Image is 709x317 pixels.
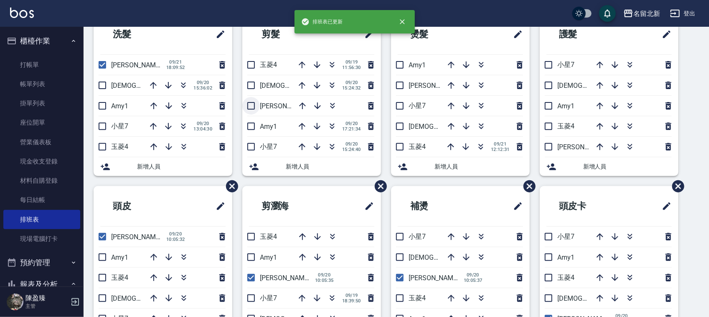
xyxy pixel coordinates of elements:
[193,80,212,85] span: 09/20
[342,80,361,85] span: 09/20
[557,122,574,130] span: 玉菱4
[25,294,68,302] h5: 陳盈臻
[3,74,80,94] a: 帳單列表
[508,196,523,216] span: 修改班表的標題
[557,143,611,151] span: [PERSON_NAME]2
[342,141,361,147] span: 09/20
[166,65,185,70] span: 18:09:52
[242,157,381,176] div: 新增人員
[3,152,80,171] a: 現金收支登錄
[620,5,663,22] button: 名留北新
[546,19,623,49] h2: 護髮
[557,61,574,69] span: 小星7
[260,61,277,69] span: 玉菱4
[3,133,80,152] a: 營業儀表板
[193,126,212,132] span: 13:04:30
[111,82,184,89] span: [DEMOGRAPHIC_DATA]9
[249,191,330,221] h2: 剪瀏海
[666,174,686,199] span: 刪除班表
[409,61,426,69] span: Amy1
[409,274,463,282] span: [PERSON_NAME]2
[557,233,574,240] span: 小星7
[111,102,128,110] span: Amy1
[260,233,277,240] span: 玉菱4
[409,143,426,151] span: 玉菱4
[359,196,374,216] span: 修改班表的標題
[111,253,128,261] span: Amy1
[657,24,672,44] span: 修改班表的標題
[464,272,483,278] span: 09/20
[557,294,630,302] span: [DEMOGRAPHIC_DATA]9
[260,82,333,89] span: [DEMOGRAPHIC_DATA]9
[193,85,212,91] span: 15:36:02
[211,196,226,216] span: 修改班表的標題
[633,8,660,19] div: 名留北新
[546,191,628,221] h2: 頭皮卡
[260,274,314,282] span: [PERSON_NAME]2
[409,123,481,130] span: [DEMOGRAPHIC_DATA]9
[342,59,361,65] span: 09/19
[211,24,226,44] span: 修改班表的標題
[220,174,239,199] span: 刪除班表
[3,30,80,52] button: 櫃檯作業
[409,233,426,240] span: 小星7
[409,253,481,261] span: [DEMOGRAPHIC_DATA]9
[3,252,80,274] button: 預約管理
[111,122,128,130] span: 小星7
[557,102,574,110] span: Amy1
[260,143,277,151] span: 小星7
[137,162,226,171] span: 新增人員
[286,162,374,171] span: 新增人員
[3,229,80,248] a: 現場電腦打卡
[193,121,212,126] span: 09/20
[667,6,699,21] button: 登出
[398,19,475,49] h2: 燙髮
[409,294,426,302] span: 玉菱4
[3,274,80,295] button: 報表及分析
[540,157,679,176] div: 新增人員
[491,147,510,152] span: 12:12:31
[111,274,128,281] span: 玉菱4
[100,191,177,221] h2: 頭皮
[368,174,388,199] span: 刪除班表
[7,294,23,310] img: Person
[557,82,630,89] span: [DEMOGRAPHIC_DATA]9
[301,18,343,26] span: 排班表已更新
[508,24,523,44] span: 修改班表的標題
[557,274,574,281] span: 玉菱4
[260,253,277,261] span: Amy1
[166,231,185,237] span: 09/20
[342,293,361,298] span: 09/19
[260,294,277,302] span: 小星7
[111,294,184,302] span: [DEMOGRAPHIC_DATA]9
[260,102,314,110] span: [PERSON_NAME]2
[342,126,361,132] span: 17:21:34
[100,19,177,49] h2: 洗髮
[342,147,361,152] span: 15:24:40
[342,298,361,304] span: 18:39:50
[583,162,672,171] span: 新增人員
[557,253,574,261] span: Amy1
[517,174,537,199] span: 刪除班表
[342,65,361,70] span: 11:56:30
[491,141,510,147] span: 09/21
[166,59,185,65] span: 09/21
[398,191,475,221] h2: 補燙
[342,121,361,126] span: 09/20
[393,13,412,31] button: close
[3,190,80,210] a: 每日結帳
[342,85,361,91] span: 15:24:32
[249,19,326,49] h2: 剪髮
[409,102,426,110] span: 小星7
[25,302,68,310] p: 主管
[657,196,672,216] span: 修改班表的標題
[409,82,463,89] span: [PERSON_NAME]2
[3,210,80,229] a: 排班表
[599,5,616,22] button: save
[260,123,277,130] span: Amy1
[391,157,530,176] div: 新增人員
[435,162,523,171] span: 新增人員
[464,278,483,283] span: 10:05:37
[94,157,232,176] div: 新增人員
[3,113,80,132] a: 座位開單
